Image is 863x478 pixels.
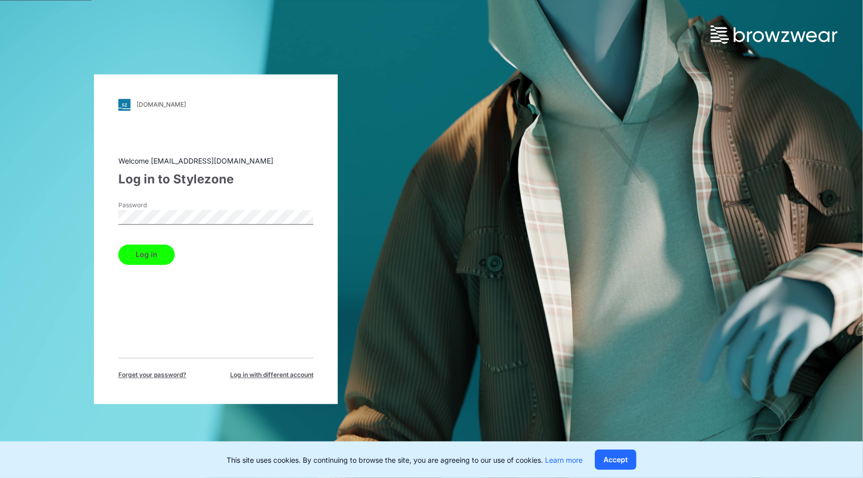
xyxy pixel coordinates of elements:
[230,370,313,379] span: Log in with different account
[118,155,313,166] div: Welcome [EMAIL_ADDRESS][DOMAIN_NAME]
[595,450,636,470] button: Accept
[227,455,583,465] p: This site uses cookies. By continuing to browse the site, you are agreeing to our use of cookies.
[545,456,583,464] a: Learn more
[118,244,175,265] button: Log in
[118,170,313,188] div: Log in to Stylezone
[118,201,189,210] label: Password
[137,101,186,109] div: [DOMAIN_NAME]
[118,99,313,111] a: [DOMAIN_NAME]
[118,99,131,111] img: svg+xml;base64,PHN2ZyB3aWR0aD0iMjgiIGhlaWdodD0iMjgiIHZpZXdCb3g9IjAgMCAyOCAyOCIgZmlsbD0ibm9uZSIgeG...
[711,25,838,44] img: browzwear-logo.73288ffb.svg
[118,370,186,379] span: Forget your password?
